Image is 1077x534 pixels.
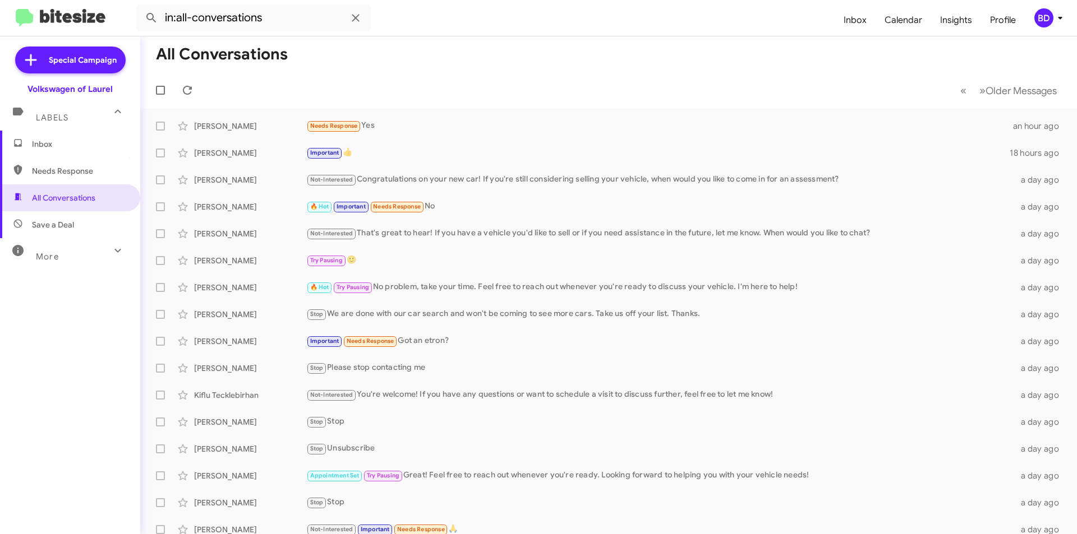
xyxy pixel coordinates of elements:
span: Not-Interested [310,391,353,398]
span: 🔥 Hot [310,203,329,210]
div: [PERSON_NAME] [194,174,306,185]
div: a day ago [1014,389,1068,401]
div: a day ago [1014,174,1068,185]
button: BD [1025,8,1065,27]
div: [PERSON_NAME] [194,201,306,212]
div: Kiflu Tecklebirhan [194,389,306,401]
a: Inbox [835,4,876,36]
div: [PERSON_NAME] [194,120,306,132]
span: Important [361,526,390,533]
div: 👍 [306,146,1010,159]
div: [PERSON_NAME] [194,443,306,454]
div: Stop [306,415,1014,428]
span: All Conversations [32,192,95,203]
span: Stop [310,499,324,506]
div: [PERSON_NAME] [194,416,306,428]
div: a day ago [1014,228,1068,239]
span: Appointment Set [310,472,360,479]
div: a day ago [1014,416,1068,428]
div: You're welcome! If you have any questions or want to schedule a visit to discuss further, feel fr... [306,388,1014,401]
nav: Page navigation example [954,79,1064,102]
div: That's great to hear! If you have a vehicle you'd like to sell or if you need assistance in the f... [306,227,1014,240]
div: No [306,200,1014,213]
span: Stop [310,310,324,318]
div: a day ago [1014,470,1068,481]
a: Insights [931,4,981,36]
div: No problem, take your time. Feel free to reach out whenever you're ready to discuss your vehicle.... [306,281,1014,294]
span: Important [310,337,339,345]
div: a day ago [1014,497,1068,508]
div: [PERSON_NAME] [194,497,306,508]
span: Needs Response [32,165,127,177]
div: [PERSON_NAME] [194,336,306,347]
div: Great! Feel free to reach out whenever you're ready. Looking forward to helping you with your veh... [306,469,1014,482]
span: Not-Interested [310,230,353,237]
div: a day ago [1014,336,1068,347]
h1: All Conversations [156,45,288,63]
span: Important [310,149,339,156]
div: an hour ago [1013,120,1068,132]
span: Inbox [32,138,127,150]
div: BD [1034,8,1053,27]
span: Needs Response [310,122,358,129]
span: Try Pausing [310,257,343,264]
span: Needs Response [347,337,394,345]
div: Please stop contacting me [306,361,1014,374]
span: » [979,83,986,97]
span: Try Pausing [337,284,369,291]
span: « [960,83,966,97]
div: 18 hours ago [1010,147,1068,159]
div: a day ago [1014,363,1068,374]
a: Calendar [876,4,931,36]
a: Profile [981,4,1025,36]
div: [PERSON_NAME] [194,470,306,481]
button: Previous [954,79,973,102]
span: Not-Interested [310,526,353,533]
button: Next [973,79,1064,102]
span: Needs Response [397,526,445,533]
div: [PERSON_NAME] [194,309,306,320]
span: Save a Deal [32,219,74,230]
div: Volkswagen of Laurel [27,83,113,95]
span: Important [337,203,366,210]
span: Older Messages [986,85,1057,97]
span: Not-Interested [310,176,353,183]
span: Special Campaign [49,54,117,66]
div: Stop [306,496,1014,509]
span: Stop [310,418,324,425]
div: [PERSON_NAME] [194,255,306,266]
span: Labels [36,113,68,123]
span: Needs Response [373,203,421,210]
span: 🔥 Hot [310,284,329,291]
div: [PERSON_NAME] [194,363,306,374]
span: Stop [310,364,324,372]
div: [PERSON_NAME] [194,282,306,293]
div: a day ago [1014,309,1068,320]
div: 🙂 [306,254,1014,267]
div: Congratulations on your new car! If you're still considering selling your vehicle, when would you... [306,173,1014,186]
span: Stop [310,445,324,452]
div: [PERSON_NAME] [194,147,306,159]
div: a day ago [1014,443,1068,454]
a: Special Campaign [15,47,126,73]
div: Yes [306,119,1013,132]
span: Try Pausing [367,472,399,479]
div: Unsubscribe [306,442,1014,455]
div: [PERSON_NAME] [194,228,306,239]
div: a day ago [1014,201,1068,212]
span: More [36,252,59,262]
input: Search [136,4,371,31]
div: Got an etron? [306,335,1014,347]
div: a day ago [1014,255,1068,266]
div: a day ago [1014,282,1068,293]
div: We are done with our car search and won't be coming to see more cars. Take us off your list. Thanks. [306,308,1014,321]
